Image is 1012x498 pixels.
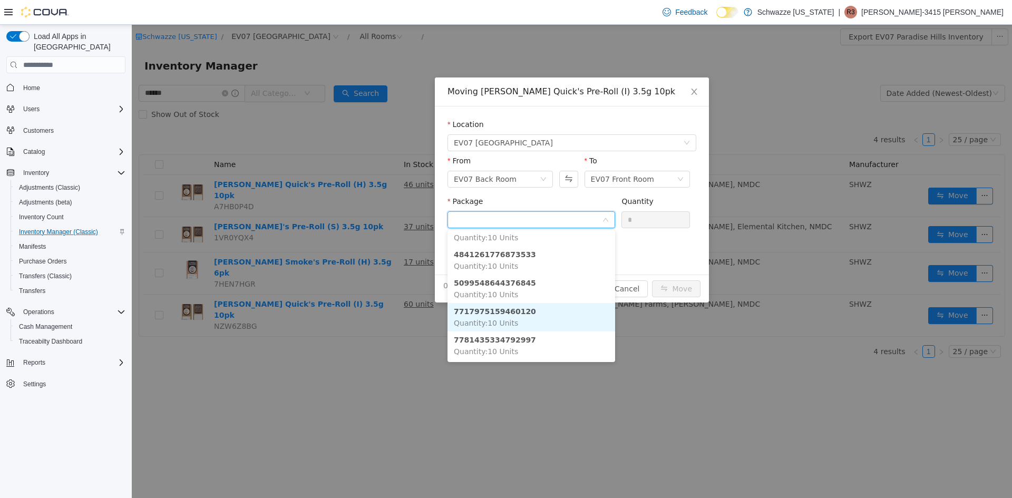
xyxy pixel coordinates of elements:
strong: 5099548644376845 [322,254,404,262]
label: Quantity [490,172,522,181]
span: Inventory [19,167,125,179]
button: Adjustments (Classic) [11,180,130,195]
span: Home [23,84,40,92]
li: 7717975159460120 [316,278,483,307]
a: Feedback [658,2,712,23]
a: Adjustments (beta) [15,196,76,209]
span: Cash Management [15,320,125,333]
button: Settings [2,376,130,392]
button: Reports [2,355,130,370]
span: EV07 Paradise Hills [322,110,421,126]
button: Adjustments (beta) [11,195,130,210]
a: Cash Management [15,320,76,333]
a: Home [19,82,44,94]
button: Transfers (Classic) [11,269,130,284]
button: Users [19,103,44,115]
span: Inventory [23,169,49,177]
span: Quantity : 10 Units [322,323,386,331]
span: Quantity : 10 Units [322,294,386,302]
p: | [838,6,840,18]
span: Quantity : 10 Units [322,209,386,217]
a: Customers [19,124,58,137]
div: Ryan-3415 Langeler [844,6,857,18]
span: Catalog [19,145,125,158]
span: Cash Management [19,323,72,331]
span: Reports [23,358,45,367]
a: Purchase Orders [15,255,71,268]
button: Swap [427,146,446,163]
a: Settings [19,378,50,390]
button: Reports [19,356,50,369]
button: Inventory Manager (Classic) [11,224,130,239]
span: Settings [23,380,46,388]
p: Schwazze [US_STATE] [757,6,834,18]
a: Traceabilty Dashboard [15,335,86,348]
span: Transfers (Classic) [19,272,72,280]
span: Customers [23,126,54,135]
span: Transfers [15,285,125,297]
span: Customers [19,124,125,137]
span: Adjustments (Classic) [19,183,80,192]
span: Quantity : 10 Units [322,266,386,274]
button: Inventory Count [11,210,130,224]
a: Transfers [15,285,50,297]
i: icon: down [546,151,552,159]
button: Home [2,80,130,95]
span: Traceabilty Dashboard [15,335,125,348]
li: 5099548644376845 [316,250,483,278]
button: Inventory [19,167,53,179]
button: Catalog [2,144,130,159]
button: icon: swapMove [520,256,569,272]
span: Transfers [19,287,45,295]
span: Purchase Orders [19,257,67,266]
span: Inventory Manager (Classic) [15,226,125,238]
span: 0 Units will be moved. [312,256,394,267]
span: Traceabilty Dashboard [19,337,82,346]
button: Catalog [19,145,49,158]
button: Inventory [2,165,130,180]
li: 4841261776873533 [316,221,483,250]
strong: 4841261776873533 [322,226,404,234]
span: Transfers (Classic) [15,270,125,282]
a: Adjustments (Classic) [15,181,84,194]
span: Users [19,103,125,115]
a: Transfers (Classic) [15,270,76,282]
i: icon: down [408,151,415,159]
button: Manifests [11,239,130,254]
span: Settings [19,377,125,390]
label: Location [316,95,352,104]
span: Feedback [675,7,707,17]
li: 7781435334792997 [316,307,483,335]
strong: 7781435334792997 [322,311,404,319]
span: Inventory Manager (Classic) [19,228,98,236]
span: Operations [23,308,54,316]
button: Operations [2,305,130,319]
span: Catalog [23,148,45,156]
strong: 7717975159460120 [322,282,404,291]
li: 3470134428780258 [316,193,483,221]
span: Manifests [19,242,46,251]
input: Dark Mode [716,7,738,18]
button: Customers [2,123,130,138]
span: Operations [19,306,125,318]
button: Purchase Orders [11,254,130,269]
span: Reports [19,356,125,369]
button: Cancel [474,256,516,272]
a: Inventory Count [15,211,68,223]
div: EV07 Front Room [459,147,522,162]
button: Traceabilty Dashboard [11,334,130,349]
span: Adjustments (Classic) [15,181,125,194]
input: Quantity [490,187,558,203]
label: From [316,132,339,140]
span: Users [23,105,40,113]
label: To [453,132,465,140]
i: icon: close [558,63,567,71]
span: Home [19,81,125,94]
span: Adjustments (beta) [15,196,125,209]
a: Manifests [15,240,50,253]
i: icon: down [552,115,558,122]
span: Inventory Count [19,213,64,221]
button: Users [2,102,130,116]
div: EV07 Back Room [322,147,385,162]
span: Inventory Count [15,211,125,223]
